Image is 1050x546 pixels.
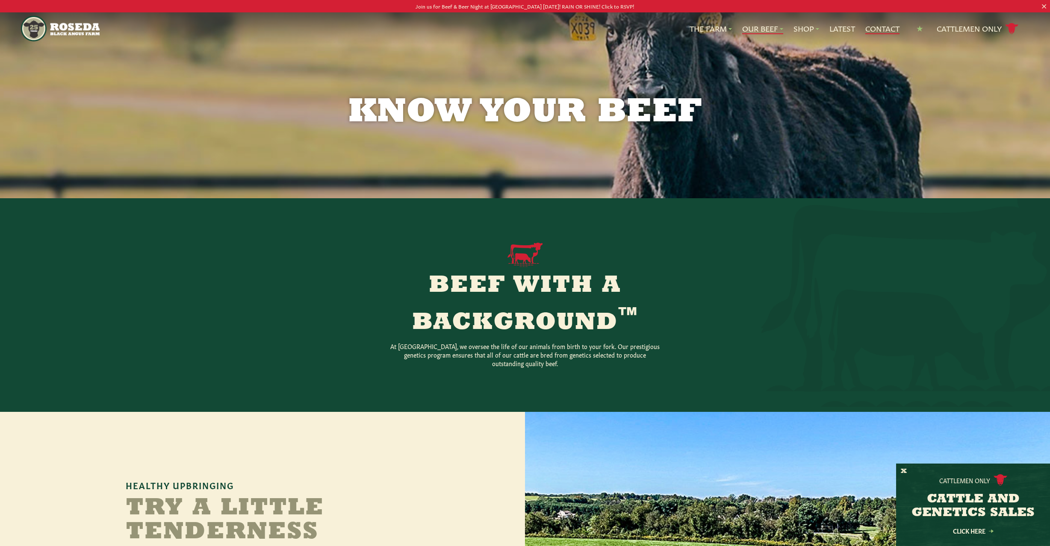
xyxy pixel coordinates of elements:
a: Cattlemen Only [937,21,1019,36]
a: Latest [829,23,855,34]
h3: CATTLE AND GENETICS SALES [907,493,1039,520]
a: Contact [865,23,900,34]
nav: Main Navigation [21,12,1029,45]
img: cattle-icon.svg [994,474,1007,486]
h1: Know Your Beef [306,96,744,130]
h6: Healthy Upbringing [126,480,399,490]
a: Click Here [935,528,1012,534]
p: At [GEOGRAPHIC_DATA], we oversee the life of our animals from birth to your fork. Our prestigious... [388,342,662,367]
a: Shop [793,23,819,34]
a: Our Beef [742,23,783,34]
h2: Beef With a Background [361,274,689,335]
button: X [901,467,907,476]
p: Cattlemen Only [939,476,990,484]
h2: Try a Little Tenderness [126,496,339,544]
img: https://roseda.com/wp-content/uploads/2021/05/roseda-25-header.png [21,16,100,41]
p: Join us for Beef & Beer Night at [GEOGRAPHIC_DATA] [DATE]! RAIN OR SHINE! Click to RSVP! [53,2,997,11]
sup: ™ [618,306,638,326]
a: The Farm [690,23,732,34]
